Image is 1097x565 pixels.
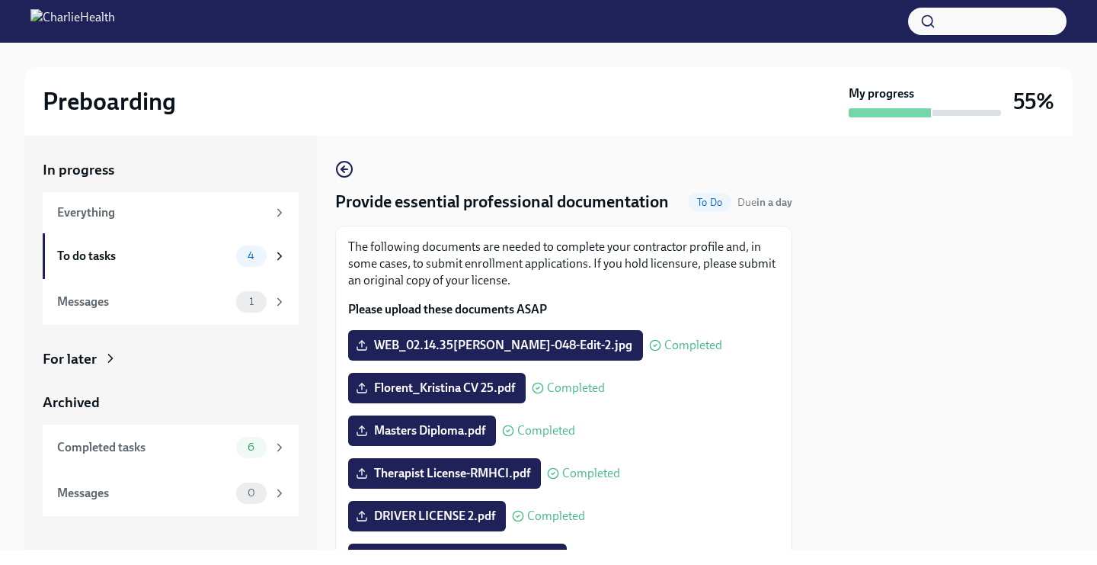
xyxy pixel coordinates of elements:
[348,302,547,316] strong: Please upload these documents ASAP
[43,349,97,369] div: For later
[238,441,264,453] span: 6
[335,191,669,213] h4: Provide essential professional documentation
[562,467,620,480] span: Completed
[849,85,914,102] strong: My progress
[238,250,264,262] span: 4
[756,196,792,209] strong: in a day
[1013,88,1054,115] h3: 55%
[57,485,230,502] div: Messages
[240,296,263,307] span: 1
[359,380,515,396] span: Florent_Kristina CV 25.pdf
[43,425,299,470] a: Completed tasks6
[43,393,299,413] a: Archived
[57,439,230,456] div: Completed tasks
[57,248,230,265] div: To do tasks
[359,423,485,438] span: Masters Diploma.pdf
[359,338,632,353] span: WEB_02.14.35[PERSON_NAME]-048-Edit-2.jpg
[43,192,299,233] a: Everything
[688,197,731,208] span: To Do
[57,294,230,310] div: Messages
[737,196,792,209] span: Due
[43,470,299,516] a: Messages0
[359,466,530,481] span: Therapist License-RMHCI.pdf
[57,204,267,221] div: Everything
[348,330,643,361] label: WEB_02.14.35[PERSON_NAME]-048-Edit-2.jpg
[43,160,299,180] a: In progress
[238,487,264,499] span: 0
[348,373,526,403] label: Florent_Kristina CV 25.pdf
[43,279,299,325] a: Messages1
[348,239,779,289] p: The following documents are needed to complete your contractor profile and, in some cases, to sub...
[547,382,605,394] span: Completed
[527,510,585,522] span: Completed
[43,86,176,117] h2: Preboarding
[348,501,506,531] label: DRIVER LICENSE 2.pdf
[664,339,722,352] span: Completed
[43,233,299,279] a: To do tasks4
[30,9,115,34] img: CharlieHealth
[348,416,496,446] label: Masters Diploma.pdf
[737,195,792,210] span: September 4th, 2025 09:00
[43,349,299,369] a: For later
[359,509,495,524] span: DRIVER LICENSE 2.pdf
[517,425,575,437] span: Completed
[348,458,541,489] label: Therapist License-RMHCI.pdf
